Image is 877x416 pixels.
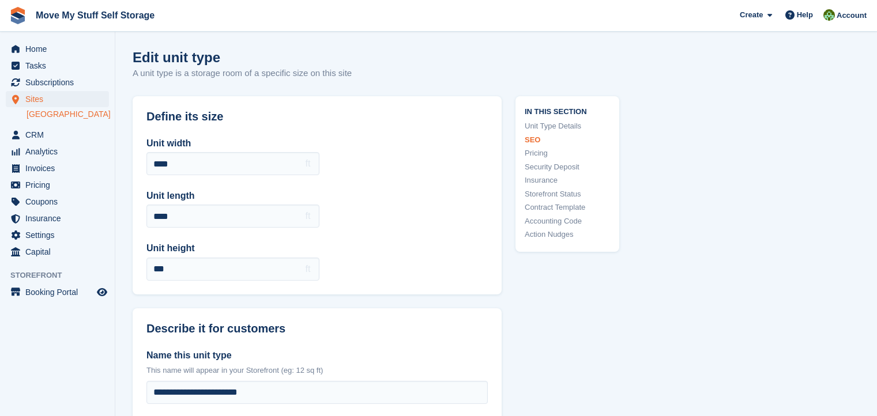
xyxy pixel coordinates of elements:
span: Help [797,9,813,21]
a: menu [6,194,109,210]
a: menu [6,91,109,107]
label: Unit length [146,189,319,203]
a: SEO [525,134,610,146]
span: Settings [25,227,95,243]
span: Subscriptions [25,74,95,90]
span: Booking Portal [25,284,95,300]
a: Preview store [95,285,109,299]
span: Analytics [25,143,95,160]
span: Sites [25,91,95,107]
img: Joel Booth [823,9,835,21]
a: menu [6,284,109,300]
span: Coupons [25,194,95,210]
label: Unit width [146,137,319,150]
label: Name this unit type [146,349,488,362]
span: Storefront [10,270,115,281]
img: stora-icon-8386f47178a22dfd0bd8f6a31ec36ba5ce8667c1dd55bd0f319d3a0aa187defe.svg [9,7,27,24]
a: menu [6,227,109,243]
a: Unit Type Details [525,120,610,132]
a: Move My Stuff Self Storage [31,6,159,25]
a: Contract Template [525,202,610,213]
a: Storefront Status [525,188,610,200]
a: menu [6,127,109,143]
a: Accounting Code [525,215,610,227]
a: Insurance [525,175,610,186]
a: menu [6,41,109,57]
p: A unit type is a storage room of a specific size on this site [133,67,352,80]
span: Account [837,10,867,21]
span: Pricing [25,177,95,193]
label: Unit height [146,241,319,255]
span: Create [740,9,763,21]
a: menu [6,244,109,260]
a: Security Deposit [525,161,610,173]
a: menu [6,74,109,90]
h2: Describe it for customers [146,322,488,335]
a: Pricing [525,148,610,159]
span: Insurance [25,210,95,226]
span: Capital [25,244,95,260]
a: [GEOGRAPHIC_DATA] [27,109,109,120]
span: CRM [25,127,95,143]
a: menu [6,58,109,74]
a: menu [6,143,109,160]
a: menu [6,210,109,226]
h1: Edit unit type [133,50,352,65]
span: Tasks [25,58,95,74]
span: Invoices [25,160,95,176]
a: Action Nudges [525,229,610,240]
span: In this section [525,105,610,116]
h2: Define its size [146,110,488,123]
p: This name will appear in your Storefront (eg: 12 sq ft) [146,365,488,376]
span: Home [25,41,95,57]
a: menu [6,177,109,193]
a: menu [6,160,109,176]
